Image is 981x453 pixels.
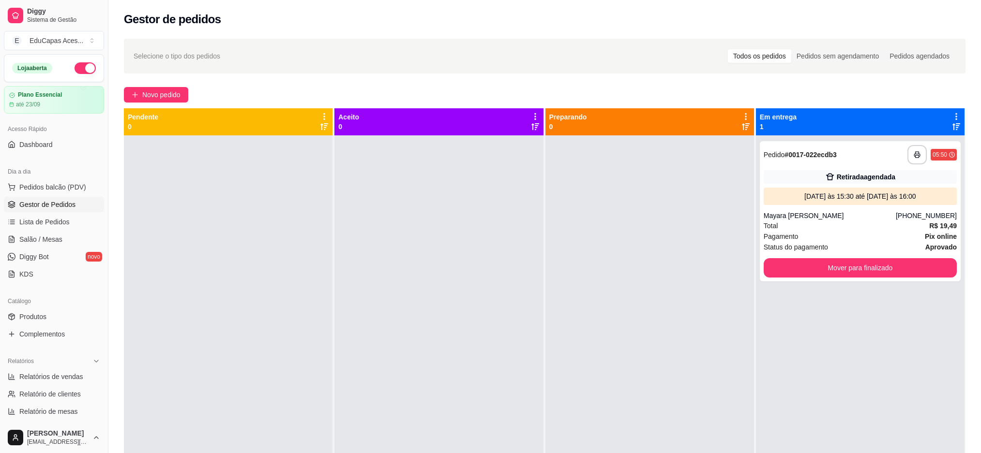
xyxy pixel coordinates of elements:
span: Gestor de Pedidos [19,200,75,209]
div: Dia a dia [4,164,104,179]
div: Pedidos sem agendamento [791,49,884,63]
button: Mover para finalizado [764,258,957,278]
button: Novo pedido [124,87,188,102]
span: Pedido [764,151,785,159]
p: Em entrega [760,112,797,122]
div: [DATE] às 15:30 até [DATE] às 16:00 [768,191,953,201]
button: Alterar Status [75,62,96,74]
span: Lista de Pedidos [19,217,70,227]
a: Gestor de Pedidos [4,197,104,212]
span: Relatórios de vendas [19,372,83,381]
span: Status do pagamento [764,242,828,252]
strong: aprovado [925,243,957,251]
button: Pedidos balcão (PDV) [4,179,104,195]
span: Diggy Bot [19,252,49,262]
span: Total [764,220,778,231]
a: Relatório de clientes [4,386,104,402]
a: DiggySistema de Gestão [4,4,104,27]
span: E [12,36,22,45]
p: Aceito [338,112,359,122]
p: Preparando [549,112,587,122]
span: Novo pedido [142,89,181,100]
span: plus [132,91,138,98]
strong: Pix online [925,233,957,240]
p: Pendente [128,112,158,122]
a: Lista de Pedidos [4,214,104,230]
a: Produtos [4,309,104,324]
strong: # 0017-022ecdb3 [785,151,836,159]
div: Catálogo [4,293,104,309]
div: [PHONE_NUMBER] [896,211,957,220]
span: Produtos [19,312,46,321]
span: KDS [19,269,33,279]
span: [PERSON_NAME] [27,429,89,438]
span: [EMAIL_ADDRESS][DOMAIN_NAME] [27,438,89,446]
span: Salão / Mesas [19,234,62,244]
h2: Gestor de pedidos [124,12,221,27]
span: Relatório de mesas [19,407,78,416]
div: 05:50 [933,151,947,159]
a: Complementos [4,326,104,342]
div: Mayara [PERSON_NAME] [764,211,896,220]
a: Dashboard [4,137,104,152]
div: Retirada agendada [837,172,895,182]
span: Complementos [19,329,65,339]
button: Select a team [4,31,104,50]
div: Acesso Rápido [4,121,104,137]
strong: R$ 19,49 [929,222,957,230]
div: Pedidos agendados [884,49,955,63]
article: até 23/09 [16,101,40,108]
p: 0 [128,122,158,132]
span: Sistema de Gestão [27,16,100,24]
span: Pedidos balcão (PDV) [19,182,86,192]
a: Salão / Mesas [4,232,104,247]
button: [PERSON_NAME][EMAIL_ADDRESS][DOMAIN_NAME] [4,426,104,449]
span: Selecione o tipo dos pedidos [134,51,220,61]
p: 0 [338,122,359,132]
div: EduCapas Aces ... [30,36,83,45]
p: 1 [760,122,797,132]
a: Plano Essencialaté 23/09 [4,86,104,114]
span: Dashboard [19,140,53,149]
span: Pagamento [764,231,799,242]
span: Relatório de clientes [19,389,81,399]
p: 0 [549,122,587,132]
a: KDS [4,266,104,282]
a: Relatórios de vendas [4,369,104,384]
span: Relatórios [8,357,34,365]
div: Todos os pedidos [728,49,791,63]
div: Loja aberta [12,63,52,73]
span: Diggy [27,7,100,16]
a: Diggy Botnovo [4,249,104,264]
a: Relatório de mesas [4,404,104,419]
article: Plano Essencial [18,91,62,99]
a: Relatório de fidelidadenovo [4,421,104,437]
